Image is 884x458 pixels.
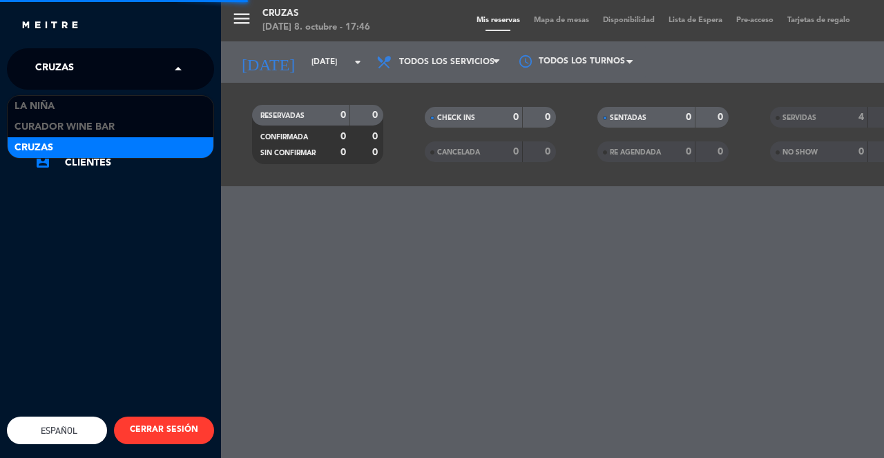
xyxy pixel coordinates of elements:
img: MEITRE [21,21,79,31]
i: account_box [35,153,51,170]
span: Cruzas [35,54,74,83]
button: CERRAR SESIÓN [114,417,214,444]
span: Español [37,426,77,436]
span: La Niña [15,99,55,114]
span: Cruzas [15,140,53,156]
span: Curador Wine Bar [15,119,115,135]
a: account_boxClientes [35,155,214,171]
